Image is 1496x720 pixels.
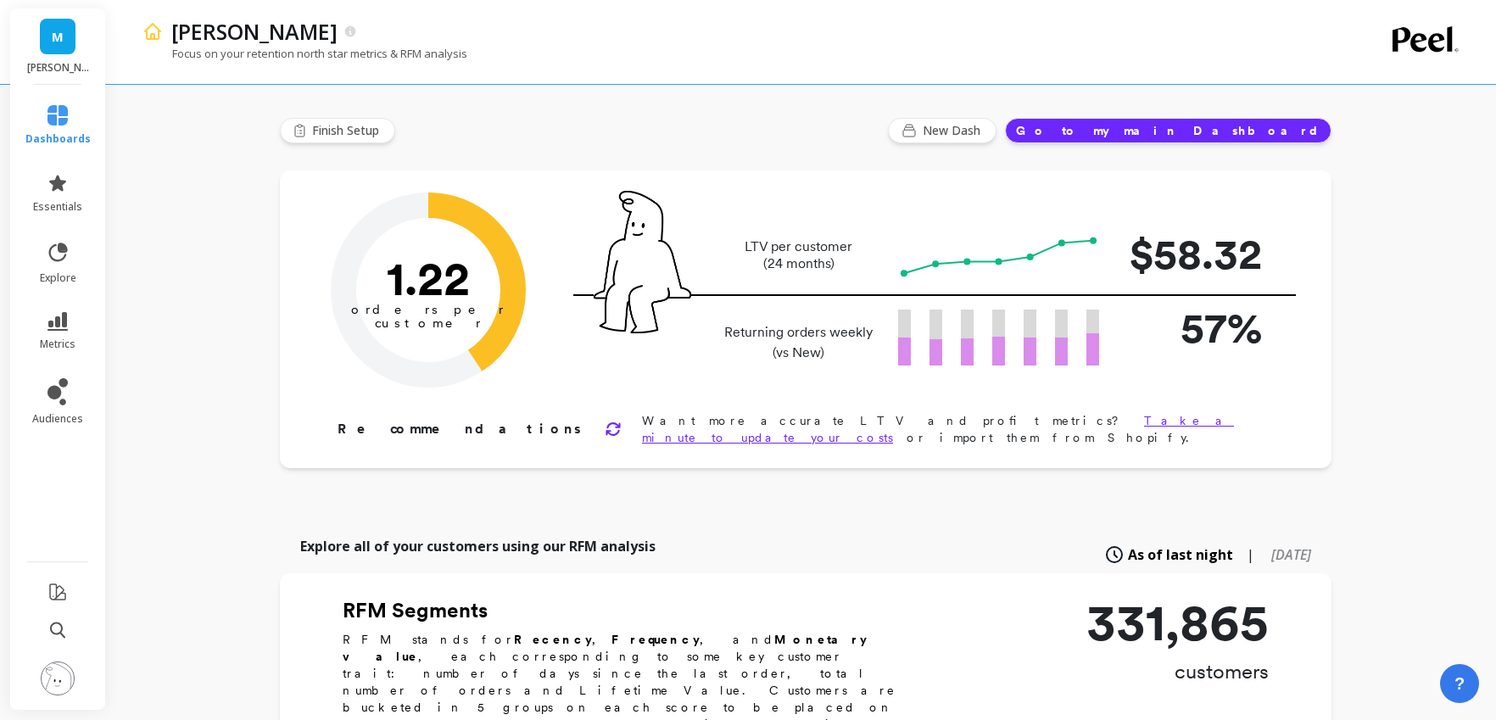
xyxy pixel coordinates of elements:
img: header icon [142,21,163,42]
img: pal seatted on line [594,191,691,333]
p: Returning orders weekly (vs New) [719,322,878,363]
tspan: orders per [351,302,505,317]
b: Recency [514,633,592,646]
p: Recommendations [338,419,584,439]
p: Want more accurate LTV and profit metrics? or import them from Shopify. [642,412,1277,446]
span: audiences [32,412,83,426]
span: As of last night [1128,544,1233,565]
p: LTV per customer (24 months) [719,238,878,272]
button: New Dash [888,118,996,143]
span: | [1247,544,1254,565]
h2: RFM Segments [343,597,919,624]
p: maude [171,17,338,46]
span: Finish Setup [312,122,384,139]
img: profile picture [41,661,75,695]
span: New Dash [923,122,985,139]
span: essentials [33,200,82,214]
span: M [52,27,64,47]
span: dashboards [25,132,91,146]
p: Explore all of your customers using our RFM analysis [300,536,656,556]
p: $58.32 [1126,222,1262,286]
text: 1.22 [387,250,470,306]
p: 57% [1126,296,1262,360]
p: Focus on your retention north star metrics & RFM analysis [142,46,467,61]
button: Finish Setup [280,118,395,143]
tspan: customer [375,315,483,331]
b: Frequency [611,633,700,646]
span: [DATE] [1271,545,1311,564]
span: explore [40,271,76,285]
p: 331,865 [1086,597,1269,648]
p: maude [27,61,89,75]
button: ? [1440,664,1479,703]
span: ? [1454,672,1465,695]
span: metrics [40,338,75,351]
button: Go to my main Dashboard [1005,118,1331,143]
p: customers [1086,658,1269,685]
